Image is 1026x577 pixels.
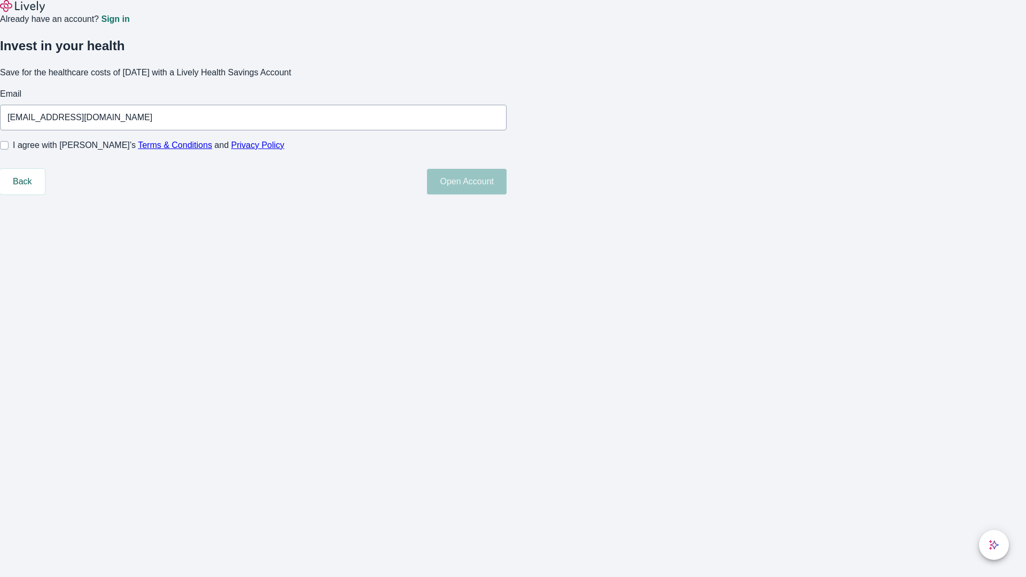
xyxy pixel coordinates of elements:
button: chat [979,530,1009,560]
span: I agree with [PERSON_NAME]’s and [13,139,284,152]
a: Terms & Conditions [138,141,212,150]
svg: Lively AI Assistant [989,540,999,550]
a: Sign in [101,15,129,24]
a: Privacy Policy [231,141,285,150]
